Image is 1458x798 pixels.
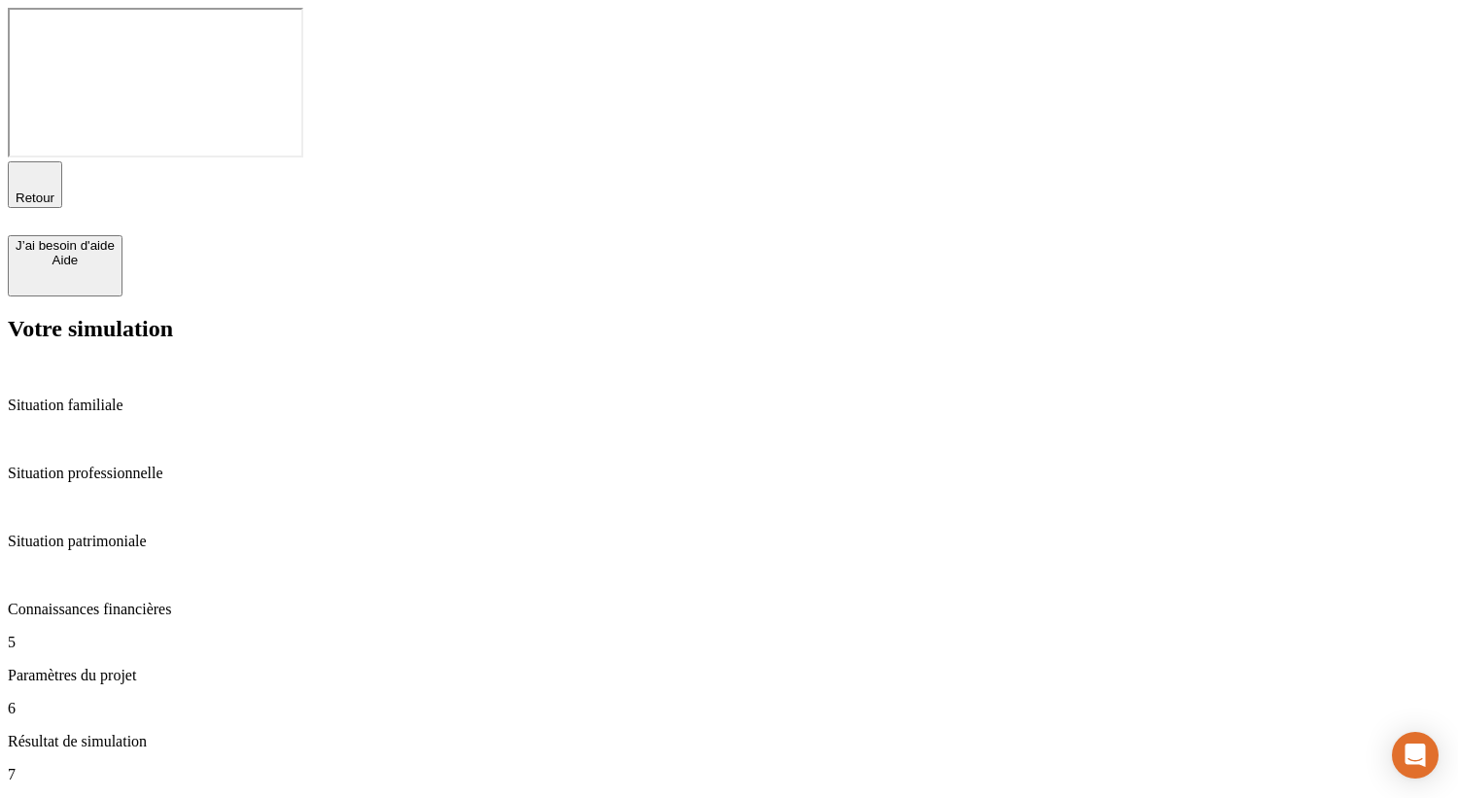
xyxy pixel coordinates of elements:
[8,766,1450,783] p: 7
[8,667,1450,684] p: Paramètres du projet
[16,253,115,267] div: Aide
[8,397,1450,414] p: Situation familiale
[8,533,1450,550] p: Situation patrimoniale
[8,235,122,296] button: J’ai besoin d'aideAide
[16,191,54,205] span: Retour
[8,316,1450,342] h2: Votre simulation
[1392,732,1439,779] div: Open Intercom Messenger
[16,238,115,253] div: J’ai besoin d'aide
[8,733,1450,750] p: Résultat de simulation
[8,634,1450,651] p: 5
[8,601,1450,618] p: Connaissances financières
[8,465,1450,482] p: Situation professionnelle
[8,700,1450,717] p: 6
[8,161,62,208] button: Retour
